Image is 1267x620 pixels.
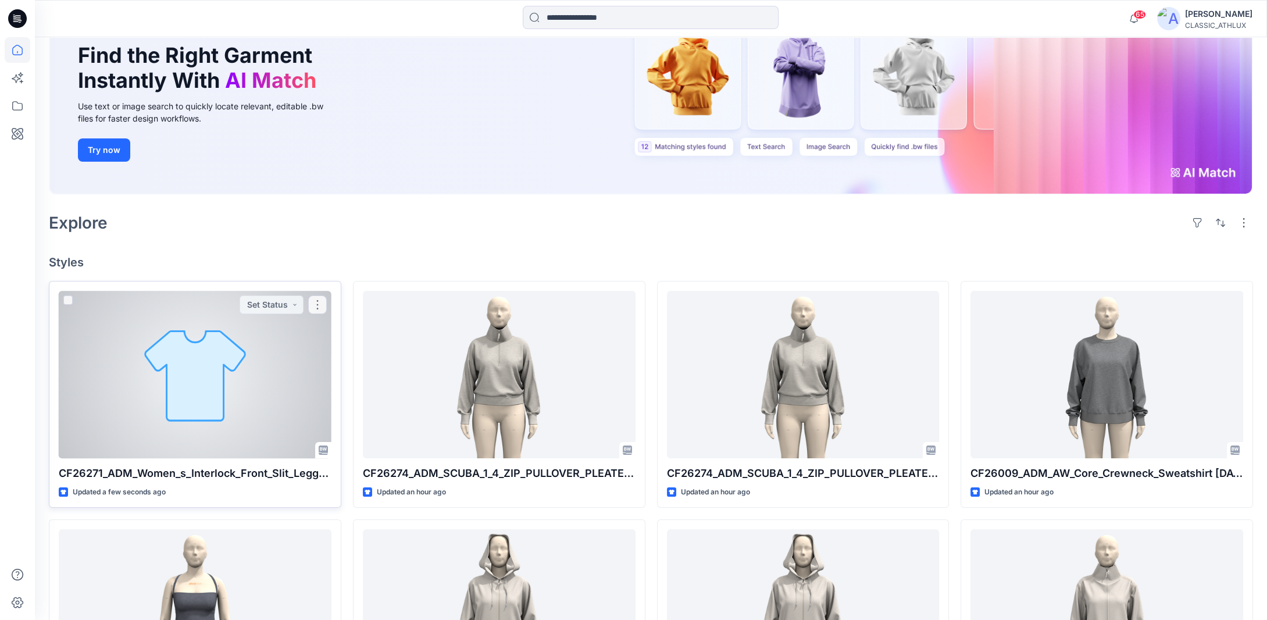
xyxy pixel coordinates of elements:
span: 65 [1133,10,1146,19]
p: CF26274_ADM_SCUBA_1_4_ZIP_PULLOVER_PLEATED [DATE] [363,465,636,482]
div: Use text or image search to quickly locate relevant, editable .bw files for faster design workflows. [78,100,340,124]
img: avatar [1157,7,1180,30]
div: CLASSIC_ATHLUX [1185,21,1252,30]
p: Updated an hour ago [984,486,1054,498]
p: CF26274_ADM_SCUBA_1_4_ZIP_PULLOVER_PLEATED [DATE] [667,465,940,482]
h2: Explore [49,213,108,232]
h4: Styles [49,255,1253,269]
a: CF26274_ADM_SCUBA_1_4_ZIP_PULLOVER_PLEATED 12OCT25 [363,291,636,458]
span: AI Match [225,67,316,93]
div: [PERSON_NAME] [1185,7,1252,21]
p: CF26009_ADM_AW_Core_Crewneck_Sweatshirt [DATE] [970,465,1243,482]
a: CF26009_ADM_AW_Core_Crewneck_Sweatshirt 13OCT25 [970,291,1243,458]
a: CF26274_ADM_SCUBA_1_4_ZIP_PULLOVER_PLEATED 12OCT25 [667,291,940,458]
p: Updated a few seconds ago [73,486,166,498]
h1: Find the Right Garment Instantly With [78,43,322,93]
p: CF26271_ADM_Women_s_Interlock_Front_Slit_Legging [59,465,331,482]
button: Try now [78,138,130,162]
a: CF26271_ADM_Women_s_Interlock_Front_Slit_Legging [59,291,331,458]
p: Updated an hour ago [681,486,750,498]
p: Updated an hour ago [377,486,446,498]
